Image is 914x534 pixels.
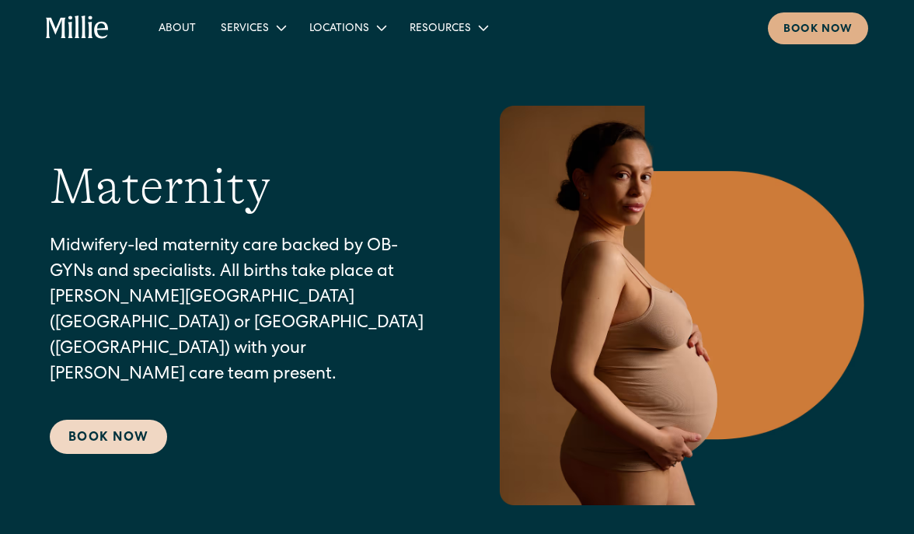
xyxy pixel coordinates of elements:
[50,157,270,217] h1: Maternity
[410,21,471,37] div: Resources
[146,15,208,40] a: About
[46,16,109,40] a: home
[397,15,499,40] div: Resources
[783,22,853,38] div: Book now
[768,12,868,44] a: Book now
[491,106,864,505] img: Pregnant woman in neutral underwear holding her belly, standing in profile against a warm-toned g...
[309,21,369,37] div: Locations
[50,420,167,454] a: Book Now
[208,15,297,40] div: Services
[297,15,397,40] div: Locations
[50,235,429,389] p: Midwifery-led maternity care backed by OB-GYNs and specialists. All births take place at [PERSON_...
[221,21,269,37] div: Services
